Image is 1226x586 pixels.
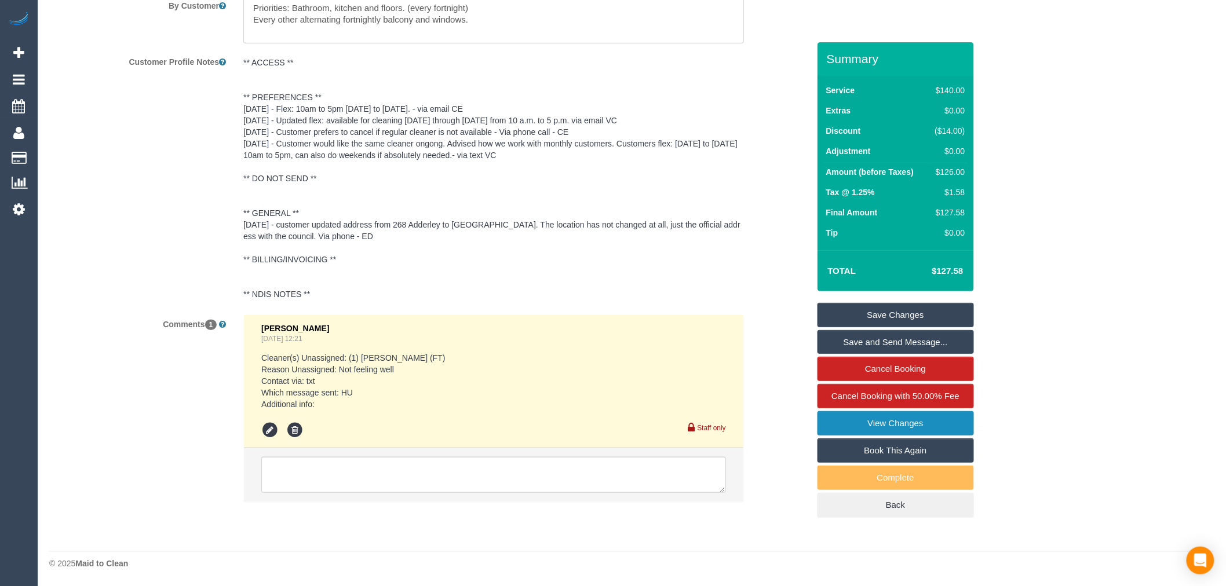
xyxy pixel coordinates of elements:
div: $127.58 [931,207,965,218]
small: Staff only [698,424,726,432]
label: Final Amount [826,207,878,218]
label: Discount [826,125,861,137]
label: Service [826,85,855,96]
a: Book This Again [818,438,974,463]
strong: Maid to Clean [75,559,128,568]
div: $0.00 [931,105,965,116]
strong: Total [828,266,856,276]
pre: ** ACCESS ** ** PREFERENCES ** [DATE] - Flex: 10am to 5pm [DATE] to [DATE]. - via email CE [DATE]... [243,57,744,300]
pre: Cleaner(s) Unassigned: (1) [PERSON_NAME] (FT) Reason Unassigned: Not feeling well Contact via: tx... [261,352,726,410]
label: Comments [41,314,235,330]
span: 1 [205,320,217,330]
label: Extras [826,105,851,116]
a: Back [818,493,974,517]
img: Automaid Logo [7,12,30,28]
label: Adjustment [826,145,871,157]
div: $1.58 [931,186,965,198]
h4: $127.58 [897,266,963,276]
a: Cancel Booking [818,357,974,381]
div: $0.00 [931,145,965,157]
div: ($14.00) [931,125,965,137]
a: View Changes [818,411,974,435]
div: $140.00 [931,85,965,96]
a: [DATE] 12:21 [261,335,302,343]
a: Cancel Booking with 50.00% Fee [818,384,974,408]
div: Open Intercom Messenger [1187,547,1214,574]
a: Save Changes [818,303,974,327]
div: $126.00 [931,166,965,178]
span: [PERSON_NAME] [261,324,329,333]
h3: Summary [827,52,968,65]
div: © 2025 [49,558,1214,569]
span: Cancel Booking with 50.00% Fee [831,391,959,401]
label: Tip [826,227,838,239]
label: Tax @ 1.25% [826,186,875,198]
label: Customer Profile Notes [41,52,235,68]
label: Amount (before Taxes) [826,166,914,178]
a: Save and Send Message... [818,330,974,354]
div: $0.00 [931,227,965,239]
